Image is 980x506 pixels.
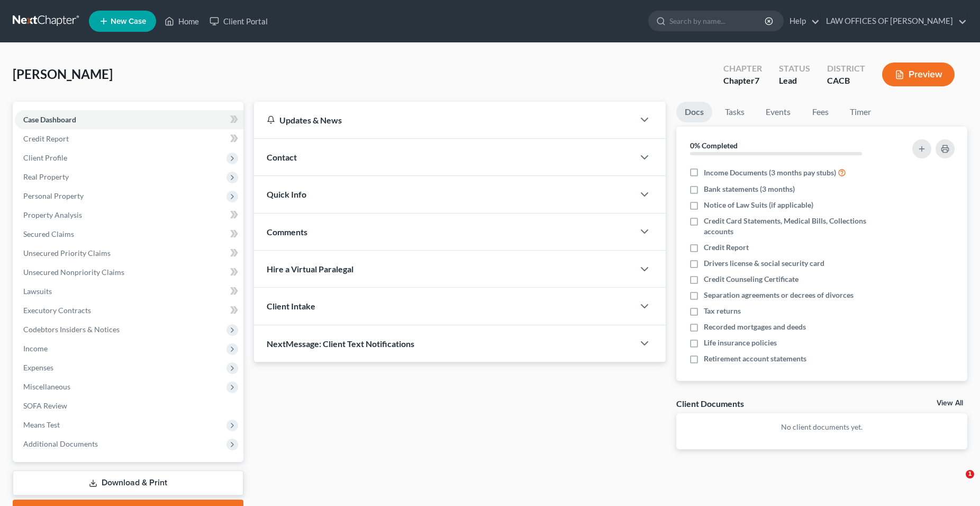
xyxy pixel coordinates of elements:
[676,398,744,409] div: Client Documents
[15,206,243,225] a: Property Analysis
[23,363,53,372] span: Expenses
[966,470,974,478] span: 1
[944,470,969,495] iframe: Intercom live chat
[704,322,806,332] span: Recorded mortgages and deeds
[827,63,865,75] div: District
[704,258,824,269] span: Drivers license & social security card
[669,11,766,31] input: Search by name...
[23,153,67,162] span: Client Profile
[23,306,91,315] span: Executory Contracts
[803,102,837,122] a: Fees
[821,12,967,31] a: LAW OFFICES OF [PERSON_NAME]
[23,210,82,219] span: Property Analysis
[779,63,810,75] div: Status
[704,338,777,348] span: Life insurance policies
[15,263,243,282] a: Unsecured Nonpriority Claims
[23,439,98,448] span: Additional Documents
[15,110,243,129] a: Case Dashboard
[685,422,959,432] p: No client documents yet.
[23,248,111,258] span: Unsecured Priority Claims
[704,242,749,253] span: Credit Report
[23,325,120,334] span: Codebtors Insiders & Notices
[13,66,113,82] span: [PERSON_NAME]
[23,268,124,277] span: Unsecured Nonpriority Claims
[267,152,297,162] span: Contact
[15,301,243,320] a: Executory Contracts
[704,274,798,285] span: Credit Counseling Certificate
[15,282,243,301] a: Lawsuits
[723,63,762,75] div: Chapter
[15,129,243,148] a: Credit Report
[23,420,60,429] span: Means Test
[267,227,307,237] span: Comments
[723,75,762,87] div: Chapter
[704,290,854,300] span: Separation agreements or decrees of divorces
[882,63,955,86] button: Preview
[111,17,146,25] span: New Case
[23,287,52,296] span: Lawsuits
[23,382,70,391] span: Miscellaneous
[15,396,243,415] a: SOFA Review
[23,344,48,353] span: Income
[676,102,712,122] a: Docs
[159,12,204,31] a: Home
[15,225,243,244] a: Secured Claims
[755,75,759,85] span: 7
[23,115,76,124] span: Case Dashboard
[704,353,806,364] span: Retirement account statements
[704,306,741,316] span: Tax returns
[267,264,353,274] span: Hire a Virtual Paralegal
[15,244,243,263] a: Unsecured Priority Claims
[23,134,69,143] span: Credit Report
[267,301,315,311] span: Client Intake
[13,471,243,495] a: Download & Print
[704,216,886,237] span: Credit Card Statements, Medical Bills, Collections accounts
[23,229,74,238] span: Secured Claims
[23,191,84,200] span: Personal Property
[704,200,813,210] span: Notice of Law Suits (if applicable)
[267,189,306,199] span: Quick Info
[937,400,963,407] a: View All
[267,114,621,126] div: Updates & News
[23,401,67,410] span: SOFA Review
[757,102,799,122] a: Events
[779,75,810,87] div: Lead
[716,102,753,122] a: Tasks
[704,167,836,178] span: Income Documents (3 months pay stubs)
[841,102,879,122] a: Timer
[827,75,865,87] div: CACB
[267,339,414,349] span: NextMessage: Client Text Notifications
[690,141,738,150] strong: 0% Completed
[784,12,820,31] a: Help
[204,12,273,31] a: Client Portal
[704,184,795,194] span: Bank statements (3 months)
[23,172,69,181] span: Real Property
